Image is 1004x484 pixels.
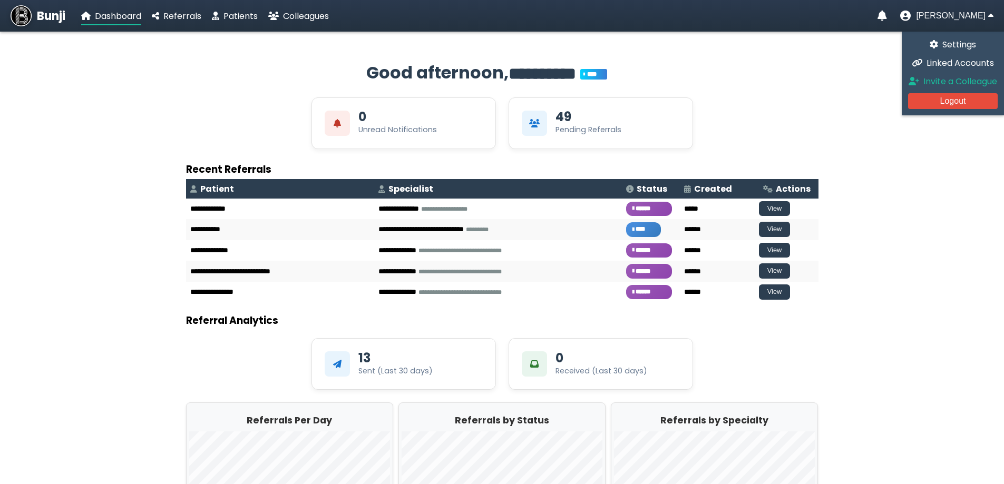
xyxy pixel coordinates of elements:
span: You’re on Plus! [580,69,607,80]
h2: Good afternoon, [186,60,818,87]
span: Linked Accounts [927,57,994,69]
button: View [759,284,791,300]
th: Specialist [374,179,622,199]
th: Actions [759,179,818,199]
a: Colleagues [268,9,329,23]
a: Patients [212,9,258,23]
div: 13Sent (Last 30 days) [311,338,496,390]
a: Invite a Colleague [908,75,998,88]
button: Logout [908,93,998,109]
h2: Referrals Per Day [189,413,390,427]
button: User menu [900,11,993,21]
div: 0 [358,111,366,123]
span: Colleagues [283,10,329,22]
h3: Recent Referrals [186,162,818,177]
a: Linked Accounts [908,56,998,70]
div: 49 [555,111,571,123]
a: Dashboard [81,9,141,23]
span: Logout [940,96,966,105]
h3: Referral Analytics [186,313,818,328]
div: Pending Referrals [555,124,621,135]
div: View Pending Referrals [509,97,693,149]
th: Patient [186,179,374,199]
span: Bunji [37,7,65,25]
div: Unread Notifications [358,124,437,135]
span: Referrals [163,10,201,22]
span: Settings [942,38,976,51]
a: Settings [908,38,998,51]
button: View [759,222,791,237]
div: 13 [358,352,371,364]
a: Bunji [11,5,65,26]
th: Status [622,179,680,199]
div: Sent (Last 30 days) [358,366,433,377]
div: 0 [555,352,563,364]
button: View [759,263,791,279]
div: 0Received (Last 30 days) [509,338,693,390]
span: Patients [223,10,258,22]
span: Dashboard [95,10,141,22]
button: View [759,243,791,258]
div: Received (Last 30 days) [555,366,647,377]
a: Referrals [152,9,201,23]
span: [PERSON_NAME] [916,11,986,21]
h2: Referrals by Specialty [614,413,815,427]
img: Bunji Dental Referral Management [11,5,32,26]
span: Invite a Colleague [923,75,997,87]
th: Created [680,179,759,199]
div: View Unread Notifications [311,97,496,149]
button: View [759,201,791,216]
h2: Referrals by Status [402,413,602,427]
a: Notifications [878,11,887,21]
